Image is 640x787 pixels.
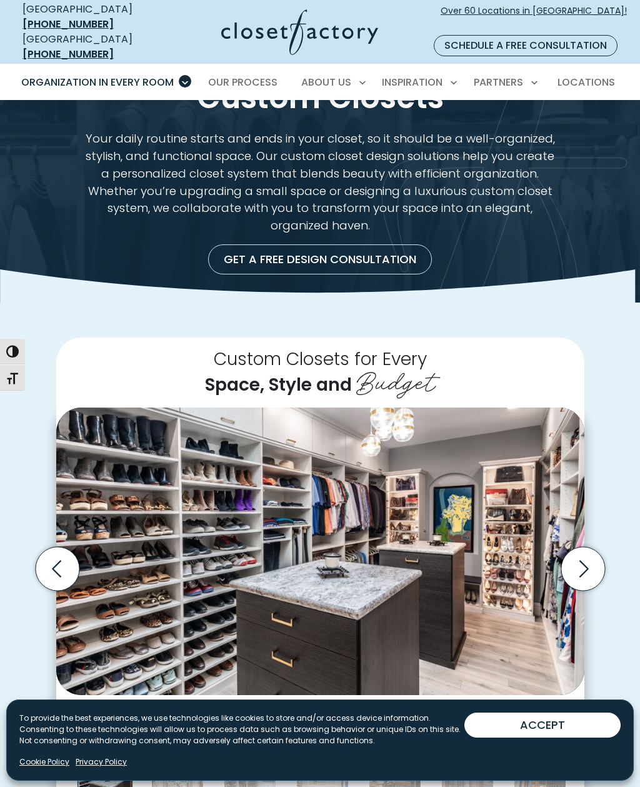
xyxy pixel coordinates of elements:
button: ACCEPT [464,713,621,738]
span: Custom Closets for Every [214,346,427,371]
a: Cookie Policy [19,756,69,768]
span: Partners [474,75,523,89]
span: Budget [356,359,436,399]
a: [PHONE_NUMBER] [22,47,114,61]
p: Your daily routine starts and ends in your closet, so it should be a well-organized, stylish, and... [81,130,559,234]
span: Locations [557,75,615,89]
img: Modern custom closet with dual islands, extensive shoe storage, hanging sections for men’s and wo... [56,408,584,696]
img: Closet Factory Logo [221,9,378,55]
button: Next slide [556,542,610,596]
span: Space, Style and [205,372,352,397]
a: Privacy Policy [76,756,127,768]
figcaption: Modern custom closet with dual islands, extensive shoe storage, hanging sections for men’s and wo... [56,695,584,730]
h1: Custom Closets [31,81,609,115]
div: [GEOGRAPHIC_DATA] [22,32,159,62]
span: Over 60 Locations in [GEOGRAPHIC_DATA]! [441,4,627,31]
span: Our Process [208,75,277,89]
nav: Primary Menu [12,65,627,100]
span: Inspiration [382,75,442,89]
button: Previous slide [31,542,84,596]
a: [PHONE_NUMBER] [22,17,114,31]
div: [GEOGRAPHIC_DATA] [22,2,159,32]
p: To provide the best experiences, we use technologies like cookies to store and/or access device i... [19,713,464,746]
span: About Us [301,75,351,89]
a: Get a Free Design Consultation [208,244,432,274]
span: Organization in Every Room [21,75,174,89]
a: Schedule a Free Consultation [434,35,617,56]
